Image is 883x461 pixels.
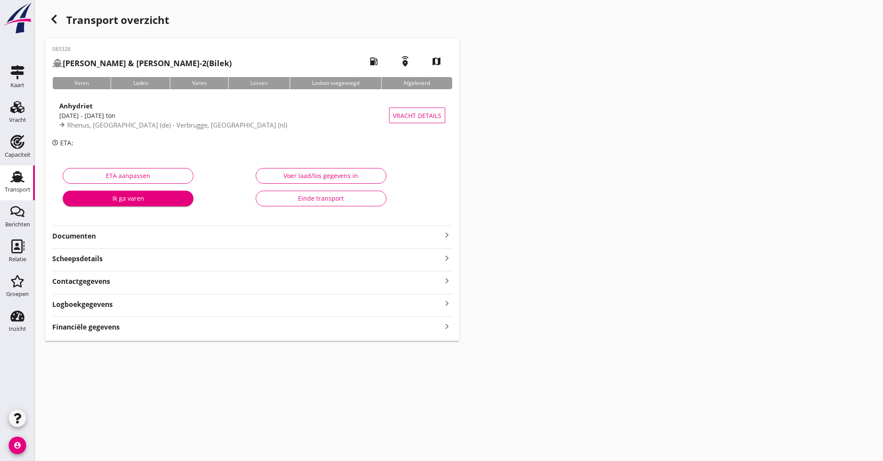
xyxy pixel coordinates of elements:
button: Einde transport [256,191,386,206]
strong: Scheepsdetails [52,254,103,264]
p: 085328 [52,45,232,53]
img: logo-small.a267ee39.svg [2,2,33,34]
strong: Documenten [52,231,442,241]
div: Lossen [228,77,289,89]
strong: Contactgegevens [52,276,110,286]
div: Transport [5,187,30,192]
i: keyboard_arrow_right [442,252,452,264]
div: Varen [52,77,111,89]
strong: Financiële gegevens [52,322,120,332]
div: Berichten [5,222,30,227]
div: Vracht [9,117,26,123]
button: Vracht details [389,108,445,123]
div: Afgeleverd [381,77,452,89]
div: Varen [170,77,228,89]
div: Einde transport [263,194,379,203]
div: ETA aanpassen [70,171,186,180]
div: Voer laad/los gegevens in [263,171,379,180]
div: Groepen [6,291,29,297]
i: keyboard_arrow_right [442,230,452,240]
i: local_gas_station [362,49,386,74]
button: ETA aanpassen [63,168,193,184]
i: account_circle [9,437,26,454]
strong: Logboekgegevens [52,299,113,310]
span: ETA: [60,138,73,147]
div: Losbon toegevoegd [290,77,381,89]
i: keyboard_arrow_right [442,275,452,286]
button: Voer laad/los gegevens in [256,168,386,184]
h2: (Bilek) [52,57,232,69]
i: emergency_share [393,49,417,74]
span: Vracht details [393,111,441,120]
span: Rhenus, [GEOGRAPHIC_DATA] (de) - Verbrugge, [GEOGRAPHIC_DATA] (nl) [67,121,287,129]
a: Anhydriet[DATE] - [DATE] tonRhenus, [GEOGRAPHIC_DATA] (de) - Verbrugge, [GEOGRAPHIC_DATA] (nl)Vra... [52,96,452,135]
div: Ik ga varen [70,194,186,203]
div: Relatie [9,256,26,262]
div: Capaciteit [5,152,30,158]
i: map [424,49,449,74]
div: Inzicht [9,326,26,332]
i: keyboard_arrow_right [442,298,452,310]
strong: Anhydriet [59,101,93,110]
button: Ik ga varen [63,191,193,206]
strong: [PERSON_NAME] & [PERSON_NAME]-2 [63,58,206,68]
div: Laden [111,77,169,89]
div: [DATE] - [DATE] ton [59,111,389,120]
div: Kaart [10,82,24,88]
div: Transport overzicht [45,10,459,31]
i: keyboard_arrow_right [442,320,452,332]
